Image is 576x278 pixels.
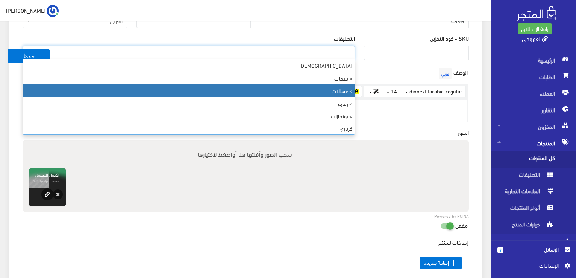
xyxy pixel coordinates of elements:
[497,247,503,253] span: 3
[497,201,555,218] span: أنواع المنتجات
[491,185,576,201] a: العلامات التجارية
[23,59,355,72] li: [DEMOGRAPHIC_DATA]
[334,34,355,43] label: التصنيفات
[503,261,558,270] span: اﻹعدادات
[491,69,576,85] a: الطلبات
[434,214,469,218] a: Powered by PQINA
[9,226,38,255] iframe: Drift Widget Chat Controller
[420,257,462,269] span: إضافة جديدة
[430,34,469,43] label: SKU - كود التخزين
[497,102,570,118] span: التقارير
[449,258,458,267] i: 
[522,33,548,44] a: القهوجي
[6,5,59,17] a: ... [PERSON_NAME]
[497,261,570,273] a: اﻹعدادات
[8,49,50,63] button: حفظ
[491,151,576,168] a: كل المنتجات
[497,135,570,151] span: المنتجات
[491,118,576,135] a: المخزون
[497,52,570,69] span: الرئيسية
[497,118,570,135] span: المخزون
[455,218,468,232] label: مفعل
[382,86,400,97] button: 14
[23,72,355,84] li: > ثلاجات
[497,85,570,102] span: العملاء
[509,245,559,254] span: الرسائل
[491,85,576,102] a: العملاء
[518,23,552,34] a: باقة الإنطلاق
[391,86,397,96] span: 14
[497,234,570,251] span: التسويق
[497,185,555,201] span: العلامات التجارية
[497,245,570,261] a: 3 الرسائل
[497,151,555,168] span: كل المنتجات
[195,147,297,162] label: اسحب الصور وأفلتها هنا أو
[491,135,576,151] a: المنتجات
[491,218,576,234] a: خيارات المنتج
[23,84,355,97] li: > غسالات
[458,128,469,137] label: الصور
[400,86,466,97] button: dinnextltarabic-regular
[439,68,452,79] span: عربي
[409,86,462,96] span: dinnextltarabic-regular
[6,6,45,15] span: [PERSON_NAME]
[491,52,576,69] a: الرئيسية
[23,122,355,134] li: كريازي
[23,97,355,110] li: > رفايع
[47,5,59,17] img: ...
[198,148,232,159] span: اضغط لاختيارها
[23,110,355,122] li: > بوتجازات
[517,6,557,21] img: .
[491,168,576,185] a: التصنيفات
[491,201,576,218] a: أنواع المنتجات
[437,66,468,81] label: الوصف
[497,218,555,234] span: خيارات المنتج
[497,168,555,185] span: التصنيفات
[491,102,576,118] a: التقارير
[497,69,570,85] span: الطلبات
